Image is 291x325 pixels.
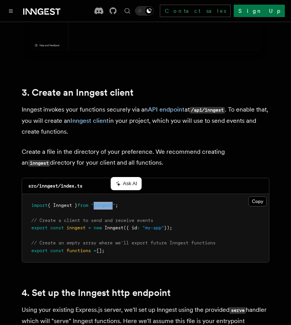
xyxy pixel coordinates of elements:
[22,104,269,137] p: Inngest invokes your functions securely via an at . To enable that, you will create an in your pr...
[67,225,86,230] span: inngest
[22,287,171,298] a: 4. Set up the Inngest http endpoint
[137,225,140,230] span: :
[164,225,172,230] span: });
[229,307,246,314] code: serve
[115,203,118,208] span: ;
[28,160,50,167] code: inngest
[94,248,96,253] span: =
[234,5,285,17] a: Sign Up
[22,87,134,98] a: 3. Create an Inngest client
[28,183,82,189] code: src/inngest/index.ts
[160,5,231,17] a: Contact sales
[96,248,104,253] span: [];
[70,117,109,124] a: Inngest client
[135,6,154,15] button: Toggle dark mode
[31,240,216,246] span: // Create an empty array where we'll export future Inngest functions
[88,225,91,230] span: =
[50,225,64,230] span: const
[94,225,102,230] span: new
[31,225,48,230] span: export
[190,107,225,113] code: /api/inngest
[6,6,15,15] button: Toggle navigation
[123,225,137,230] span: ({ id
[91,203,115,208] span: "inngest"
[22,146,269,169] p: Create a file in the directory of your preference. We recommend creating an directory for your cl...
[104,225,123,230] span: Inngest
[31,218,153,223] span: // Create a client to send and receive events
[67,248,91,253] span: functions
[148,106,185,113] a: API endpoint
[50,248,64,253] span: const
[142,225,164,230] span: "my-app"
[123,6,132,15] button: Find something...
[77,203,88,208] span: from
[48,203,77,208] span: { Inngest }
[31,203,48,208] span: import
[31,248,48,253] span: export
